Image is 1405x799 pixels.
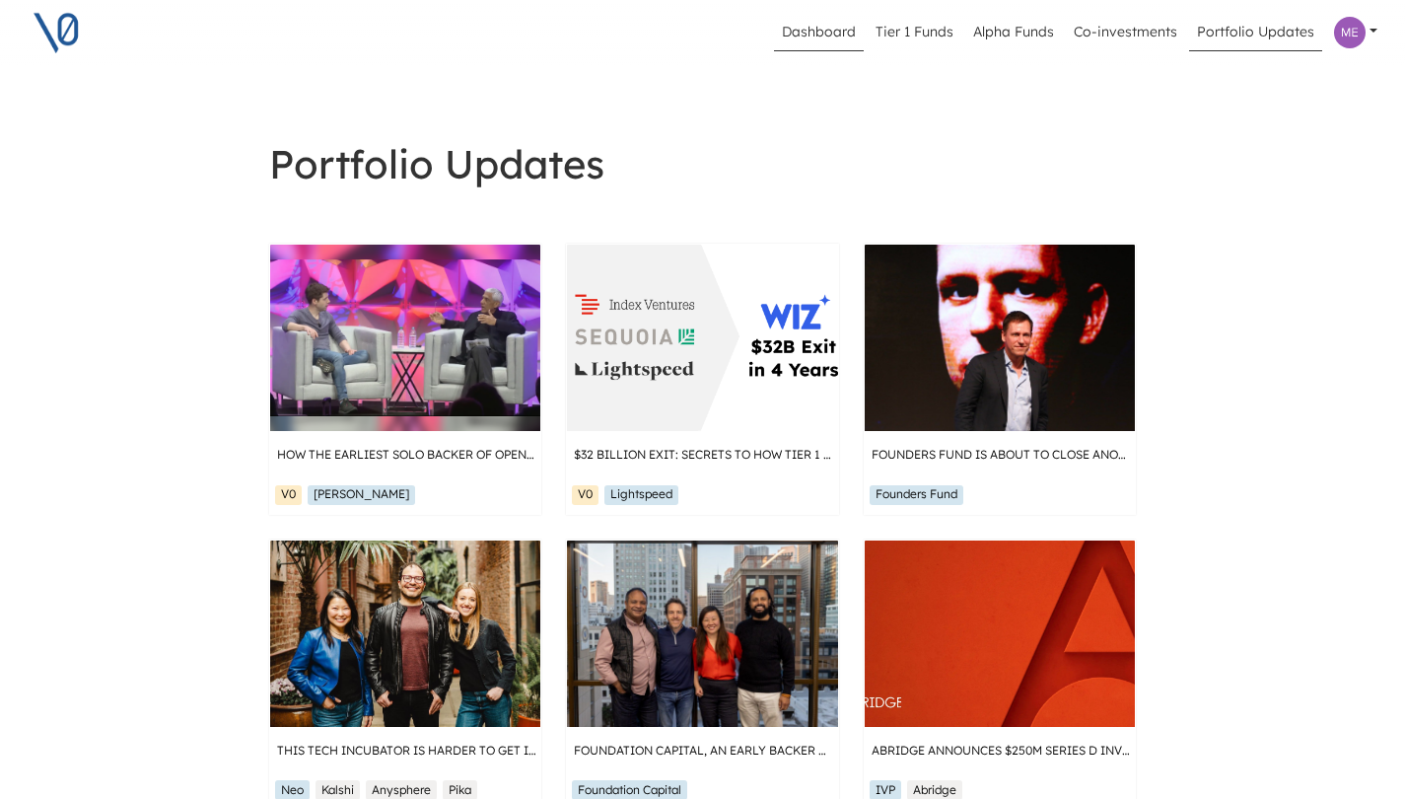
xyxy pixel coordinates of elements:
a: Alpha Funds [965,14,1062,51]
a: Tier 1 Funds [868,14,961,51]
img: V0 logo [32,8,81,57]
a: Dashboard [774,14,864,51]
a: Co-investments [1066,14,1185,51]
h1: Portfolio Updates [269,99,1137,228]
a: Portfolio Updates [1189,14,1322,51]
img: Profile [1334,17,1366,48]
